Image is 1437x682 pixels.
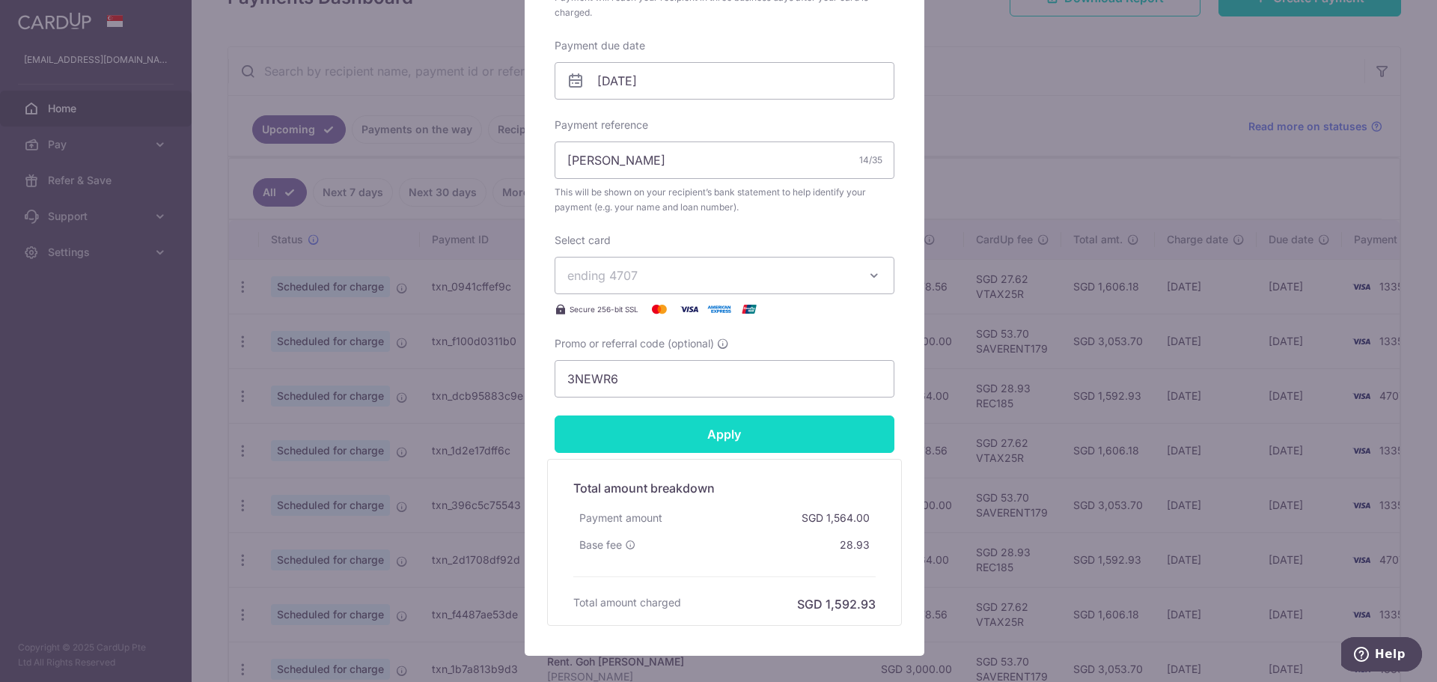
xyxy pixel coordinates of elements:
span: This will be shown on your recipient’s bank statement to help identify your payment (e.g. your na... [555,185,894,215]
h6: SGD 1,592.93 [797,595,876,613]
img: Visa [674,300,704,318]
span: Help [34,10,64,24]
div: Payment amount [573,505,668,532]
span: Promo or referral code (optional) [555,336,714,351]
label: Payment reference [555,118,648,133]
span: Secure 256-bit SSL [570,303,638,315]
div: 14/35 [859,153,882,168]
div: 28.93 [834,532,876,558]
label: Select card [555,233,611,248]
img: Mastercard [644,300,674,318]
h6: Total amount charged [573,595,681,610]
span: Base fee [579,538,622,552]
button: ending 4707 [555,257,894,294]
input: Apply [555,415,894,453]
span: ending 4707 [567,268,638,283]
h5: Total amount breakdown [573,479,876,497]
img: American Express [704,300,734,318]
label: Payment due date [555,38,645,53]
div: SGD 1,564.00 [796,505,876,532]
img: UnionPay [734,300,764,318]
input: DD / MM / YYYY [555,62,894,100]
iframe: Opens a widget where you can find more information [1341,637,1422,675]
